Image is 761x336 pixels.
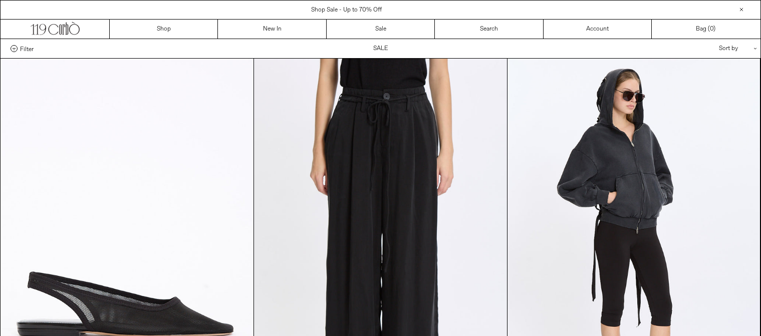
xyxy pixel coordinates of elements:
a: New In [218,20,326,39]
a: Bag () [652,20,760,39]
span: ) [710,25,715,34]
span: 0 [710,25,713,33]
div: Sort by [660,39,750,58]
span: Filter [20,45,34,52]
a: Account [544,20,652,39]
a: Shop [110,20,218,39]
a: Sale [327,20,435,39]
a: Search [435,20,543,39]
a: Shop Sale - Up to 70% Off [311,6,382,14]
